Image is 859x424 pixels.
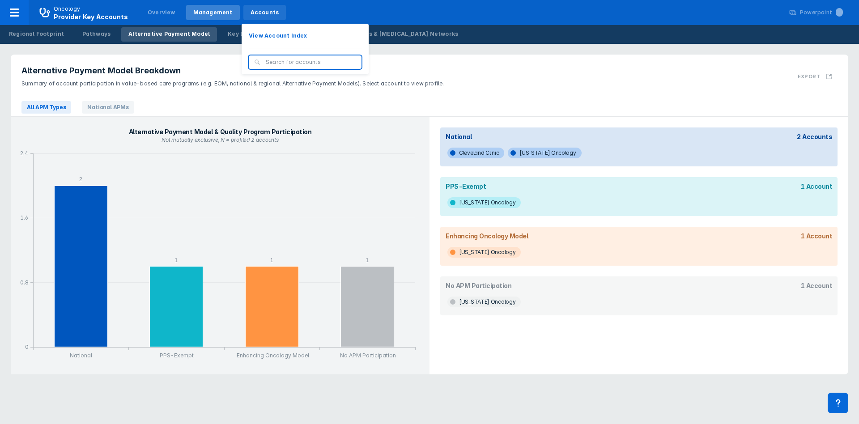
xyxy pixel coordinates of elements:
[82,30,111,38] div: Pathways
[446,282,511,289] div: No APM Participation
[798,73,821,80] h3: Export
[2,27,72,42] a: Regional Footprint
[792,65,838,88] button: Export
[75,27,118,42] a: Pathways
[82,101,134,114] span: National APMs
[70,352,93,359] tspan: National
[446,133,472,140] div: National
[251,8,279,17] div: Accounts
[447,197,521,208] span: [US_STATE] Oncology
[20,150,28,157] tspan: 2.4
[243,5,286,20] a: Accounts
[54,5,81,13] p: Oncology
[801,282,833,289] div: 1 Account
[186,5,240,20] a: Management
[266,58,356,66] input: Search for accounts
[25,343,29,350] tspan: 0
[21,65,444,76] h3: Alternative Payment Model Breakdown
[249,32,307,40] p: View Account Index
[801,182,833,190] div: 1 Account
[508,148,581,158] span: [US_STATE] Oncology
[801,232,833,240] div: 1 Account
[828,393,848,413] div: Contact Support
[447,247,521,258] span: [US_STATE] Oncology
[54,13,128,21] span: Provider Key Accounts
[193,8,233,17] div: Management
[20,279,29,286] tspan: 0.8
[148,8,175,17] div: Overview
[16,127,424,144] div: Alternative Payment Model & Quality Program Participation
[21,76,444,88] p: Summary of account participation in value-based care programs (e.g. EOM, national & regional Alte...
[270,257,273,263] tspan: 1
[16,136,424,144] div: Not mutually exclusive, N = profiled 2 accounts
[140,5,183,20] a: Overview
[242,29,369,42] button: View Account Index
[221,27,297,42] a: Key Decision Makers
[300,27,465,42] a: Practice Aggregators & [MEDICAL_DATA] Networks
[446,182,486,190] div: PPS-Exempt
[237,352,310,359] tspan: Enhancing Oncology Model
[21,101,71,114] span: All APM Types
[800,8,843,17] div: Powerpoint
[797,133,832,140] div: 2 Accounts
[228,30,289,38] div: Key Decision Makers
[366,257,369,263] tspan: 1
[160,352,194,359] tspan: PPS-Exempt
[79,176,82,182] tspan: 2
[340,352,396,359] tspan: No APM Participation
[307,30,458,38] div: Practice Aggregators & [MEDICAL_DATA] Networks
[121,27,217,42] a: Alternative Payment Model
[20,214,28,221] tspan: 1.6
[174,257,178,263] tspan: 1
[128,30,210,38] div: Alternative Payment Model
[16,145,424,369] g: column chart , with 1 column series, . Y-scale minimum value is 0 , maximum value is 2.4. X-scale...
[446,232,528,240] div: Enhancing Oncology Model
[447,148,504,158] span: Cleveland Clinic
[9,30,64,38] div: Regional Footprint
[447,297,521,307] span: [US_STATE] Oncology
